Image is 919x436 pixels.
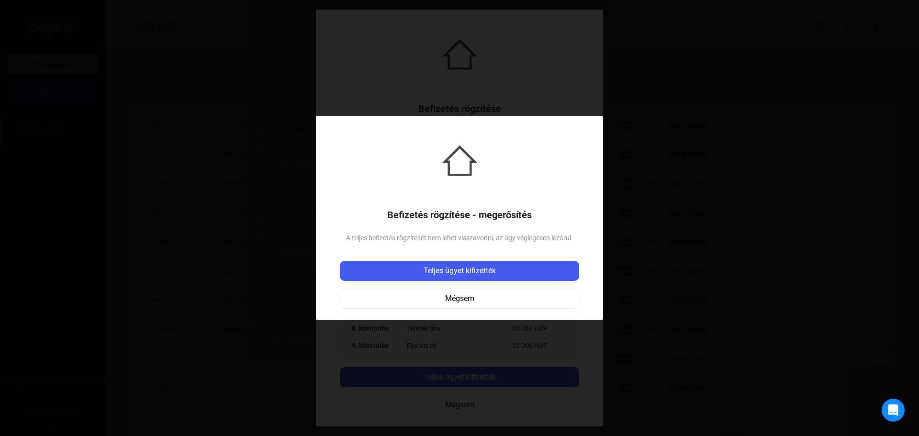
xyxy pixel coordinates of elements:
[346,232,573,244] div: A teljes befizetés rögzítését nem lehet visszavonni, az ügy véglegesen lezárul.
[343,265,576,277] div: Teljes ügyet kifizették
[442,143,477,178] img: house
[882,399,905,422] div: Open Intercom Messenger
[340,261,579,281] button: Teljes ügyet kifizették
[343,293,576,304] div: Mégsem
[387,209,532,221] h1: Befizetés rögzítése - megerősítés
[340,289,579,309] button: Mégsem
